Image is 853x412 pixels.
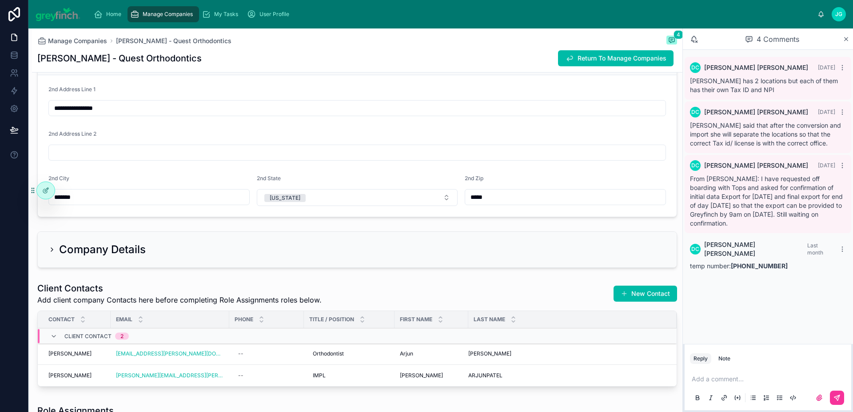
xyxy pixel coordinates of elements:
button: 4 [666,36,677,46]
h1: Client Contacts [37,282,322,295]
img: App logo [36,7,80,21]
a: Home [91,6,128,22]
a: Manage Companies [37,36,107,45]
span: [DATE] [818,64,835,71]
a: [PERSON_NAME][EMAIL_ADDRESS][PERSON_NAME][DOMAIN_NAME] [116,372,224,379]
a: [EMAIL_ADDRESS][PERSON_NAME][DOMAIN_NAME] [116,350,224,357]
span: 4 [674,30,683,39]
div: scrollable content [88,4,818,24]
span: Phone [235,316,253,323]
a: IMPL [309,368,389,383]
span: Manage Companies [48,36,107,45]
span: [PERSON_NAME] [PERSON_NAME] [704,161,808,170]
a: Orthodontist [309,347,389,361]
span: [PERSON_NAME] [48,372,92,379]
span: Title / Position [309,316,354,323]
strong: [PHONE_NUMBER] [731,262,788,270]
span: Return To Manage Companies [578,54,666,63]
span: 2nd Address Line 2 [48,130,96,137]
span: Orthodontist [313,350,344,357]
span: Add client company Contacts here before completing Role Assignments roles below. [37,295,322,305]
span: DC [691,109,699,116]
span: [PERSON_NAME] [468,350,511,357]
button: Note [715,353,734,364]
span: My Tasks [214,11,238,18]
span: Home [106,11,121,18]
a: [PERSON_NAME] - Quest Orthodontics [116,36,231,45]
div: Note [718,355,730,362]
span: [PERSON_NAME] has 2 locations but each of them has their own Tax ID and NPI [690,77,838,93]
h2: Company Details [59,242,146,257]
div: -- [238,372,243,379]
span: DC [691,162,699,169]
a: ARJUNPATEL [468,372,666,379]
span: [PERSON_NAME] said that after the conversion and import she will separate the locations so that t... [690,121,841,147]
a: -- [235,347,299,361]
span: 2nd City [48,175,69,182]
span: [DATE] [818,162,835,169]
span: DC [691,64,699,71]
button: Select Button [257,189,458,206]
span: From [PERSON_NAME]: I have requested off boarding with Tops and asked for confirmation of initial... [690,175,843,227]
span: IMPL [313,372,326,379]
button: Return To Manage Companies [558,50,674,66]
span: [PERSON_NAME] [48,350,92,357]
span: Arjun [400,350,413,357]
a: [PERSON_NAME] [48,372,105,379]
span: 4 Comments [757,34,799,44]
a: -- [235,368,299,383]
span: Manage Companies [143,11,193,18]
span: User Profile [259,11,289,18]
div: 2 [120,333,124,340]
span: [PERSON_NAME] [PERSON_NAME] [704,108,808,117]
span: [DATE] [818,109,835,115]
span: JG [835,11,842,18]
a: [PERSON_NAME] [468,350,666,357]
span: Last month [807,242,823,256]
a: [PERSON_NAME] [48,350,105,357]
span: Client Contact [64,333,112,340]
span: Email [116,316,132,323]
button: New Contact [614,286,677,302]
span: temp number: [690,262,788,270]
span: Last Name [474,316,505,323]
h1: [PERSON_NAME] - Quest Orthodontics [37,52,202,65]
span: DC [691,246,699,253]
button: Reply [690,353,711,364]
a: [PERSON_NAME] [400,372,463,379]
span: First Name [400,316,432,323]
span: 2nd Address Line 1 [48,86,96,93]
a: Arjun [400,350,463,357]
div: [US_STATE] [270,194,300,202]
span: 2nd Zip [465,175,483,182]
span: Contact [48,316,75,323]
a: Manage Companies [128,6,199,22]
span: [PERSON_NAME] [PERSON_NAME] [704,63,808,72]
span: ARJUNPATEL [468,372,502,379]
span: [PERSON_NAME] [400,372,443,379]
a: My Tasks [199,6,244,22]
span: [PERSON_NAME] [PERSON_NAME] [704,240,807,258]
div: -- [238,350,243,357]
a: User Profile [244,6,295,22]
span: 2nd State [257,175,281,182]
